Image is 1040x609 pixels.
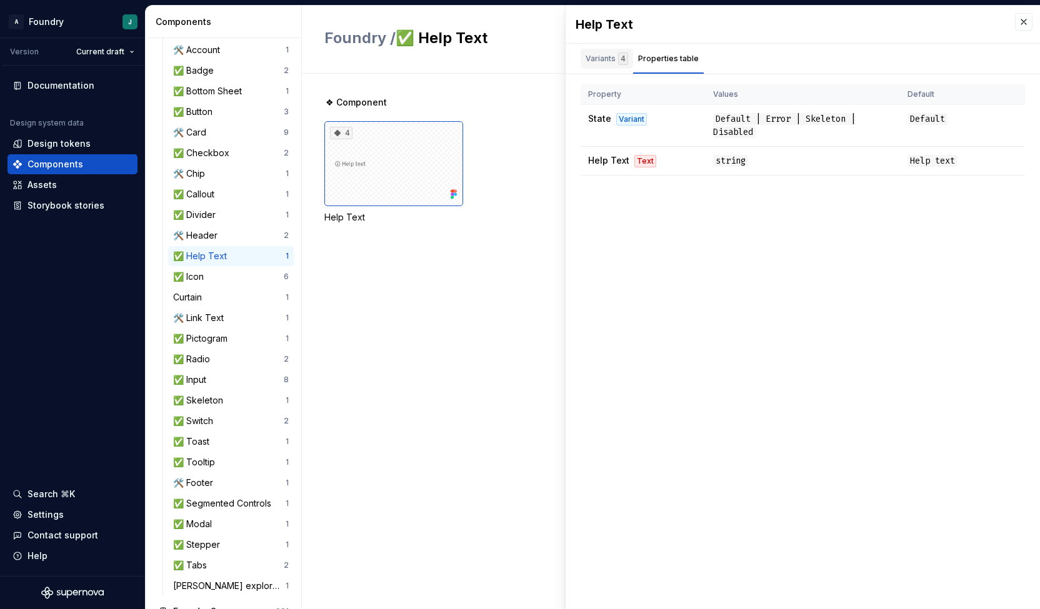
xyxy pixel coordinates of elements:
a: ✅ Checkbox2 [168,143,294,163]
div: 1 [286,395,289,405]
div: ✅ Checkbox [173,147,234,159]
a: ✅ Switch2 [168,411,294,431]
div: 1 [286,189,289,199]
a: ✅ Button3 [168,102,294,122]
div: 🛠️ Card [173,126,211,139]
div: 2 [284,416,289,426]
div: 1 [286,292,289,302]
div: 🛠️ Link Text [173,312,229,324]
th: Property [581,84,706,105]
div: [PERSON_NAME] exploration [173,580,286,592]
a: ✅ Radio2 [168,349,294,369]
div: 4 [330,127,352,139]
button: Contact support [7,525,137,545]
th: Values [706,84,900,105]
div: ✅ Segmented Controls [173,497,276,510]
div: 🛠️ Account [173,44,225,56]
div: ✅ Toast [173,435,214,448]
a: ✅ Modal1 [168,514,294,534]
a: ✅ Skeleton1 [168,390,294,410]
a: Assets [7,175,137,195]
div: Help Text [576,16,1002,33]
div: 1 [286,86,289,96]
div: Components [27,158,83,171]
div: Design system data [10,118,84,128]
div: Contact support [27,529,98,542]
a: 🛠️ Footer1 [168,473,294,493]
a: ✅ Badge2 [168,61,294,81]
div: 🛠️ Header [173,229,222,242]
div: ✅ Bottom Sheet [173,85,247,97]
span: Current draft [76,47,124,57]
button: Help [7,546,137,566]
div: 1 [286,437,289,447]
a: Supernova Logo [41,587,104,599]
div: 🛠️ Chip [173,167,210,180]
span: Default | Error | Skeleton | Disabled [713,113,856,138]
div: Search ⌘K [27,488,75,500]
div: Variants [586,52,628,65]
a: ✅ Divider1 [168,205,294,225]
span: State [588,113,611,124]
div: Variant [616,113,647,126]
div: ✅ Tooltip [173,456,220,468]
div: 🛠️ Footer [173,477,218,489]
div: Settings [27,508,64,521]
div: 1 [286,334,289,344]
div: ✅ Pictogram [173,332,232,345]
a: ✅ Toast1 [168,432,294,452]
span: Default [907,113,947,125]
div: ✅ Modal [173,518,217,530]
a: Components [7,154,137,174]
div: Properties table [638,52,699,65]
div: ✅ Callout [173,188,219,201]
a: ✅ Stepper1 [168,535,294,555]
div: 1 [286,457,289,467]
div: ✅ Switch [173,415,218,427]
a: Documentation [7,76,137,96]
a: Curtain1 [168,287,294,307]
div: Assets [27,179,57,191]
div: Help [27,550,47,562]
a: ✅ Bottom Sheet1 [168,81,294,101]
a: ✅ Callout1 [168,184,294,204]
div: Help Text [324,211,463,224]
button: Search ⌘K [7,484,137,504]
div: ✅ Divider [173,209,221,221]
div: ✅ Button [173,106,217,118]
div: 2 [284,230,289,240]
button: AFoundryJ [2,8,142,35]
div: 1 [286,519,289,529]
div: Components [156,16,296,28]
div: 2 [284,148,289,158]
span: Help Text [588,155,629,166]
div: 2 [284,66,289,76]
a: [PERSON_NAME] exploration1 [168,576,294,596]
a: ✅ Input8 [168,370,294,390]
div: 1 [286,581,289,591]
div: 1 [286,45,289,55]
div: Curtain [173,291,207,304]
div: ✅ Radio [173,353,215,365]
span: ❖ Component [326,96,387,109]
div: Version [10,47,39,57]
a: 🛠️ Card9 [168,122,294,142]
a: 🛠️ Header2 [168,225,294,245]
div: Design tokens [27,137,91,150]
div: 1 [286,498,289,508]
div: 4 [618,52,628,65]
div: 1 [286,540,289,550]
div: 1 [286,251,289,261]
div: ✅ Skeleton [173,394,228,407]
div: 6 [284,272,289,282]
a: Settings [7,505,137,525]
a: ✅ Segmented Controls1 [168,493,294,513]
div: Documentation [27,79,94,92]
div: 3 [284,107,289,117]
div: 1 [286,210,289,220]
a: ✅ Tabs2 [168,555,294,575]
a: 🛠️ Account1 [168,40,294,60]
a: ✅ Icon6 [168,267,294,287]
button: Current draft [71,43,140,61]
a: Storybook stories [7,196,137,215]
